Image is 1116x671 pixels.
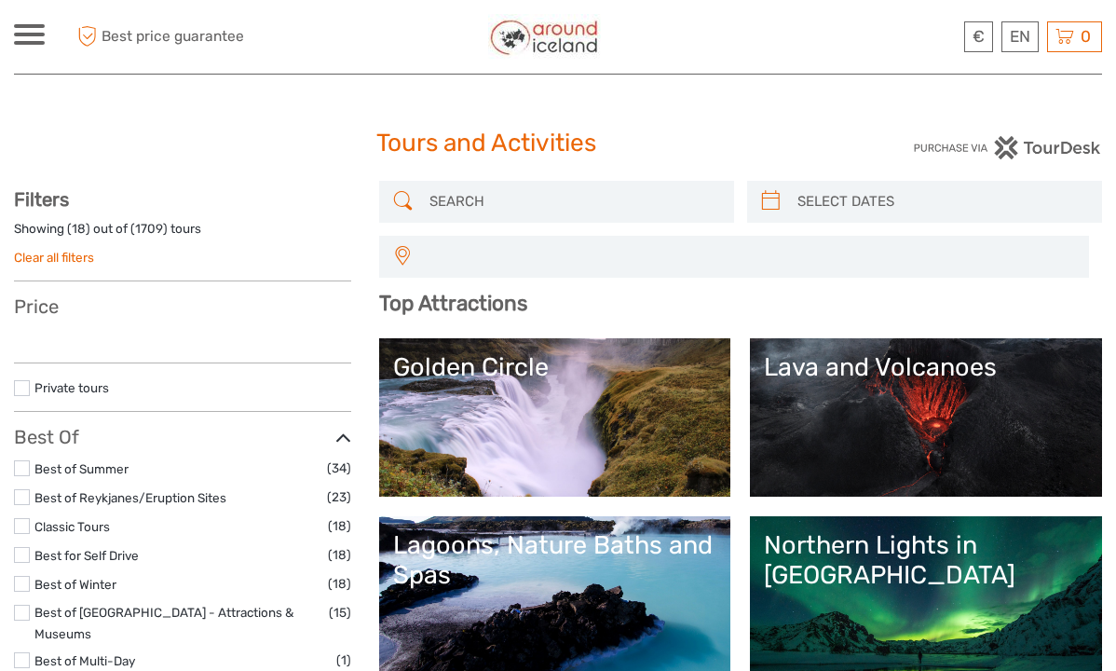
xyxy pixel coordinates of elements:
a: Classic Tours [34,519,110,534]
div: Lagoons, Nature Baths and Spas [393,530,717,591]
a: Private tours [34,380,109,395]
img: Around Iceland [488,14,601,60]
div: Showing ( ) out of ( ) tours [14,220,351,249]
h3: Price [14,295,351,318]
a: Best of Reykjanes/Eruption Sites [34,490,226,505]
span: 0 [1078,27,1094,46]
div: EN [1001,21,1039,52]
div: Northern Lights in [GEOGRAPHIC_DATA] [764,530,1088,591]
a: Best of [GEOGRAPHIC_DATA] - Attractions & Museums [34,605,293,641]
div: Lava and Volcanoes [764,352,1088,382]
a: Best of Winter [34,577,116,592]
a: Lagoons, Nature Baths and Spas [393,530,717,661]
strong: Filters [14,188,69,211]
div: Golden Circle [393,352,717,382]
span: (34) [327,458,351,479]
a: Northern Lights in [GEOGRAPHIC_DATA] [764,530,1088,661]
a: Golden Circle [393,352,717,483]
h3: Best Of [14,426,351,448]
a: Best of Multi-Day [34,653,135,668]
a: Lava and Volcanoes [764,352,1088,483]
label: 18 [72,220,86,238]
span: (23) [327,486,351,508]
span: (18) [328,515,351,537]
a: Best of Summer [34,461,129,476]
span: (15) [329,602,351,623]
input: SELECT DATES [790,185,1093,218]
a: Clear all filters [14,250,94,265]
input: SEARCH [422,185,725,218]
span: (1) [336,650,351,671]
h1: Tours and Activities [376,129,739,158]
a: Best for Self Drive [34,548,139,563]
img: PurchaseViaTourDesk.png [913,136,1102,159]
span: (18) [328,544,351,566]
span: Best price guarantee [73,21,286,52]
b: Top Attractions [379,291,527,316]
span: € [973,27,985,46]
label: 1709 [135,220,163,238]
span: (18) [328,573,351,595]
